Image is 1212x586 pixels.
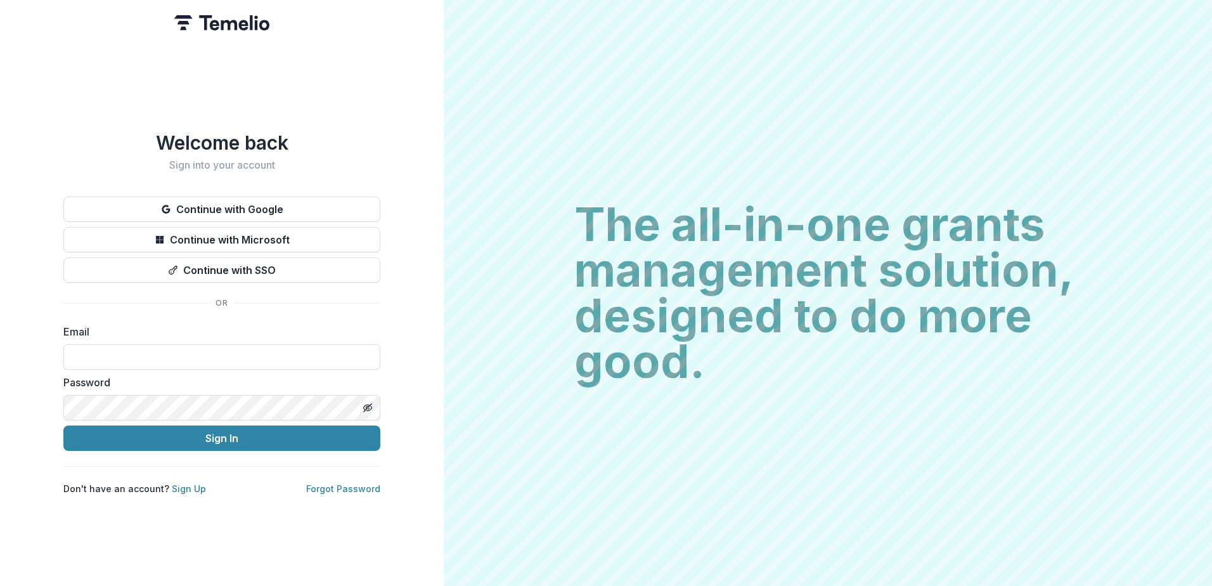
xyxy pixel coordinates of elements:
button: Continue with SSO [63,257,380,283]
label: Email [63,324,373,339]
p: Don't have an account? [63,482,206,495]
button: Continue with Google [63,197,380,222]
h1: Welcome back [63,131,380,154]
a: Forgot Password [306,483,380,494]
a: Sign Up [172,483,206,494]
label: Password [63,375,373,390]
button: Toggle password visibility [358,398,378,418]
h2: Sign into your account [63,159,380,171]
button: Continue with Microsoft [63,227,380,252]
button: Sign In [63,426,380,451]
img: Temelio [174,15,269,30]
